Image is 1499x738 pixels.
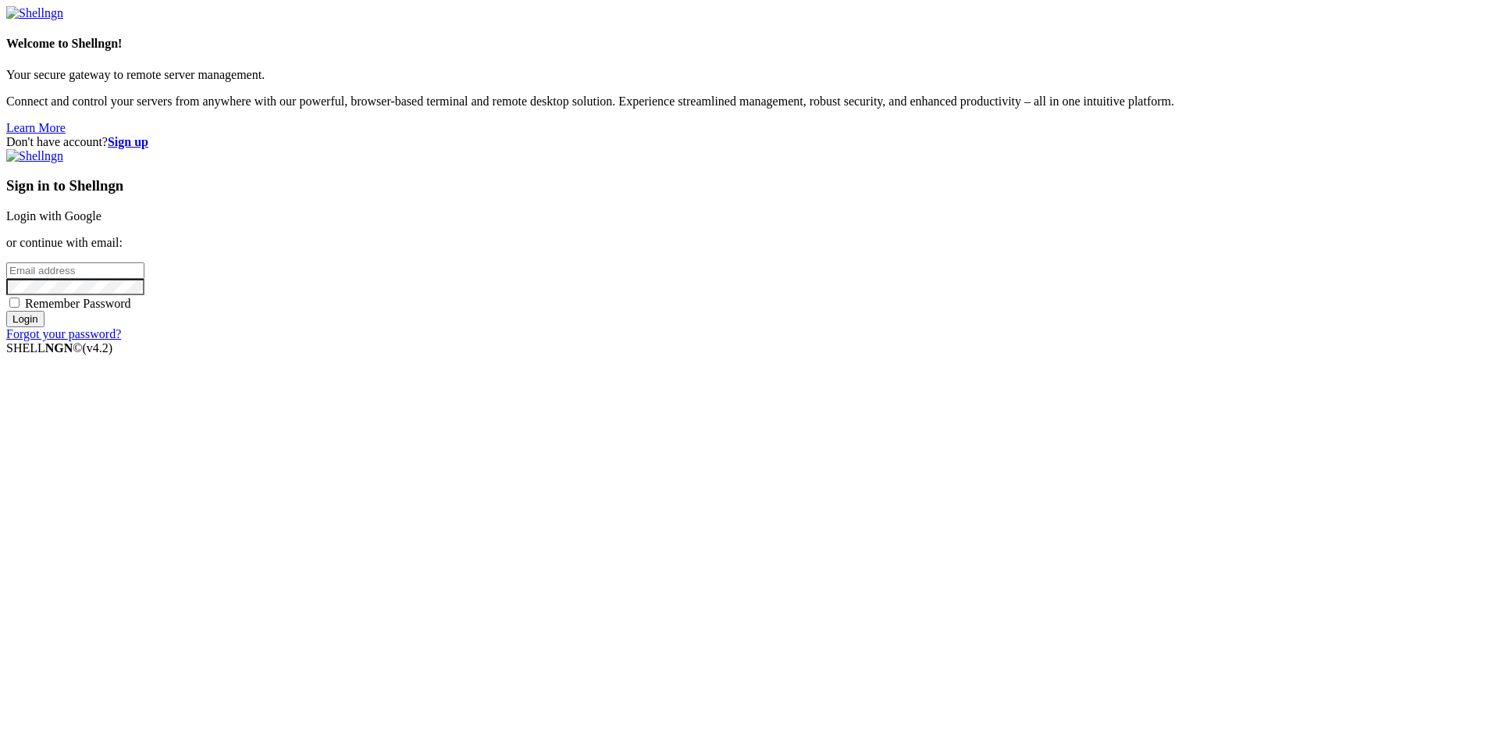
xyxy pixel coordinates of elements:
span: 4.2.0 [83,341,113,355]
a: Learn More [6,121,66,134]
h3: Sign in to Shellngn [6,177,1493,194]
p: or continue with email: [6,236,1493,250]
input: Email address [6,262,144,279]
a: Sign up [108,135,148,148]
h4: Welcome to Shellngn! [6,37,1493,51]
input: Login [6,311,45,327]
img: Shellngn [6,6,63,20]
span: SHELL © [6,341,112,355]
a: Forgot your password? [6,327,121,340]
a: Login with Google [6,209,101,223]
div: Don't have account? [6,135,1493,149]
b: NGN [45,341,73,355]
img: Shellngn [6,149,63,163]
input: Remember Password [9,298,20,308]
span: Remember Password [25,297,131,310]
p: Connect and control your servers from anywhere with our powerful, browser-based terminal and remo... [6,94,1493,109]
p: Your secure gateway to remote server management. [6,68,1493,82]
